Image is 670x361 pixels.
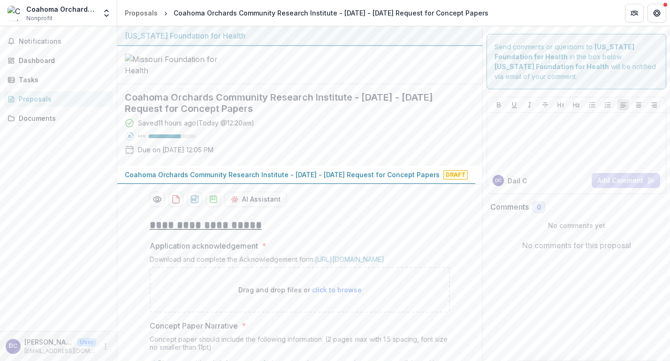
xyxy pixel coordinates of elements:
[77,338,96,346] p: User
[571,99,582,110] button: Heading 2
[121,6,492,20] nav: breadcrumb
[4,110,113,126] a: Documents
[100,4,113,23] button: Open entity switcher
[647,4,666,23] button: Get Help
[508,176,527,186] p: Dail C
[150,192,165,207] button: Preview 7cdbec16-4dde-4dff-b38e-c21118567148-0.pdf
[493,99,504,110] button: Bold
[490,203,529,212] h2: Comments
[537,204,541,212] span: 0
[24,347,96,355] p: [EMAIL_ADDRESS][DOMAIN_NAME]
[19,94,106,104] div: Proposals
[138,145,213,155] p: Due on [DATE] 12:05 PM
[225,192,287,207] button: AI Assistant
[174,8,488,18] div: Coahoma Orchards Community Research Institute - [DATE] - [DATE] Request for Concept Papers
[238,285,362,295] p: Drag and drop files or
[125,8,158,18] div: Proposals
[592,173,660,188] button: Add Comment
[633,99,644,110] button: Align Center
[206,192,221,207] button: download-proposal
[522,240,631,251] p: No comments for this proposal
[509,99,520,110] button: Underline
[312,286,362,294] span: click to browse
[138,118,254,128] div: Saved 11 hours ago ( Today @ 12:20am )
[26,14,53,23] span: Nonprofit
[121,6,161,20] a: Proposals
[125,92,460,114] h2: Coahoma Orchards Community Research Institute - [DATE] - [DATE] Request for Concept Papers
[495,63,609,71] strong: [US_STATE] Foundation for Health
[625,4,644,23] button: Partners
[125,54,219,76] img: Missouri Foundation for Health
[4,72,113,87] a: Tasks
[100,341,111,352] button: More
[150,320,238,331] p: Concept Paper Narrative
[125,30,475,41] div: [US_STATE] Foundation for Health
[150,240,258,251] p: Application acknowledgement
[555,99,566,110] button: Heading 1
[19,38,109,46] span: Notifications
[8,6,23,21] img: Coahoma Orchards Community Research Institute
[4,91,113,107] a: Proposals
[487,34,666,89] div: Send comments or questions to in the box below. will be notified via email of your comment.
[9,343,17,349] div: Dail Chambers
[602,99,613,110] button: Ordered List
[495,178,502,183] div: Dail Chambers
[315,255,384,263] a: [URL][DOMAIN_NAME]
[443,170,468,180] span: Draft
[19,55,106,65] div: Dashboard
[4,53,113,68] a: Dashboard
[138,133,145,140] p: 68 %
[187,192,202,207] button: download-proposal
[19,113,106,123] div: Documents
[168,192,183,207] button: download-proposal
[125,170,440,180] p: Coahoma Orchards Community Research Institute - [DATE] - [DATE] Request for Concept Papers
[4,34,113,49] button: Notifications
[540,99,551,110] button: Strike
[648,99,660,110] button: Align Right
[150,255,450,267] div: Download and complete the Acknowledgement form:
[19,75,106,85] div: Tasks
[24,337,73,347] p: [PERSON_NAME]
[617,99,629,110] button: Align Left
[490,220,662,230] p: No comments yet
[586,99,598,110] button: Bullet List
[26,4,96,14] div: Coahoma Orchards Community Research Institute
[524,99,535,110] button: Italicize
